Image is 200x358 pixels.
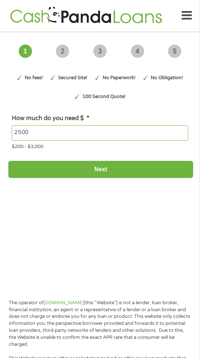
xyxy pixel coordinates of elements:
[12,115,89,122] label: How much do you need $
[19,45,32,58] span: 1
[151,74,183,81] p: No Obligation!
[44,300,84,306] a: [DOMAIN_NAME]
[25,74,43,81] p: No fees!
[82,93,126,100] p: 100 Second Quote!
[8,161,193,179] input: Next
[58,74,87,81] p: Secured Site!
[103,74,136,81] p: No Paperwork!
[56,45,69,58] span: 2
[12,141,188,151] div: $200 - $3,000
[8,6,165,25] img: GetLoanNow Logo
[9,299,191,348] p: The operator of (this “Website”) is not a lender, loan broker, financial institution, an agent or...
[131,45,144,58] span: 4
[168,45,181,58] span: 5
[93,45,107,58] span: 3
